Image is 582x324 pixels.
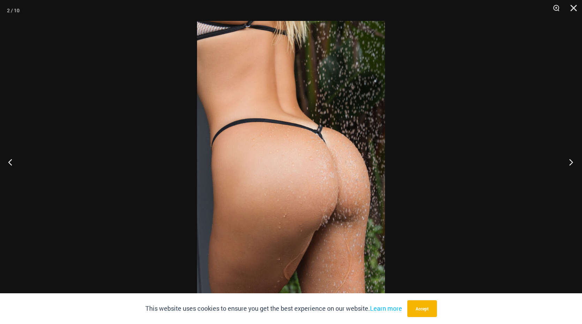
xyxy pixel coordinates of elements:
[407,300,437,317] button: Accept
[7,5,20,16] div: 2 / 10
[197,21,385,303] img: Trade Winds IvoryInk 384 Top 453 Micro 06
[370,304,402,312] a: Learn more
[145,303,402,314] p: This website uses cookies to ensure you get the best experience on our website.
[556,145,582,179] button: Next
